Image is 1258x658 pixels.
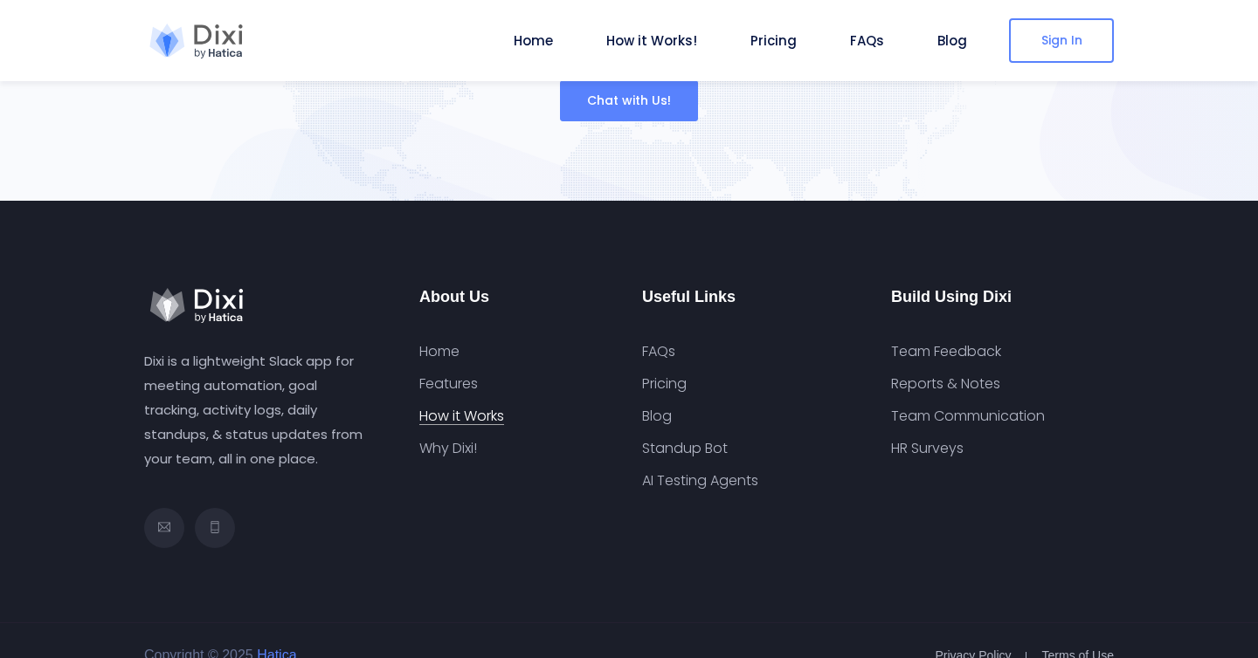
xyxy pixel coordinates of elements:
a: How it Works [419,408,504,425]
a: Reports & Notes [891,375,1000,393]
h3: Build Using Dixi [891,288,1114,307]
a: Team Communication [891,408,1045,425]
a: How it Works! [599,31,704,51]
a: Home [419,343,460,360]
a: Blog [642,408,672,425]
p: Dixi is a lightweight Slack app for meeting automation, goal tracking, activity logs, daily stand... [144,349,367,471]
h3: Useful Links [642,288,865,307]
a: Pricing [642,375,687,393]
a: HR Surveys [891,440,964,457]
a: AI Testing Agents [642,472,758,490]
a: Home [507,31,560,51]
a: FAQs [642,343,675,360]
a: Team Feedback [891,343,1001,360]
a: Blog [930,31,974,51]
a: Pricing [743,31,804,51]
a: Sign In [1009,18,1114,63]
a: Standup Bot [642,440,728,457]
button: Chat with Us! [560,80,698,121]
a: Features [419,375,478,393]
h3: About Us [419,288,616,307]
a: Why Dixi! [419,440,477,457]
a: FAQs [843,31,891,51]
